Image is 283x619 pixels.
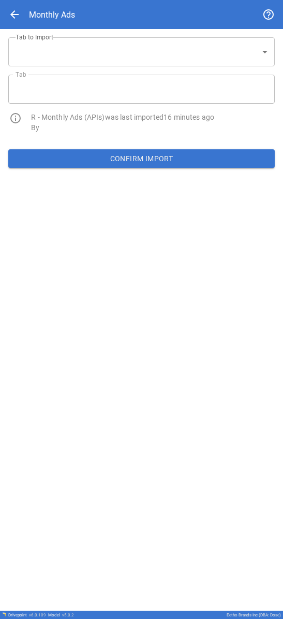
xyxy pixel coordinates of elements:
[8,8,21,21] span: arrow_back
[31,112,275,122] p: R - Monthly Ads (APIs) was last imported 16 minutes ago
[227,613,281,617] div: Eetho Brands Inc (DBA: Dose)
[16,33,53,41] label: Tab to Import
[9,112,22,124] span: info_outline
[31,122,275,133] p: By
[29,613,46,617] span: v 6.0.109
[29,10,75,20] div: Monthly Ads
[2,612,6,616] img: Drivepoint
[62,613,74,617] span: v 5.0.2
[8,613,46,617] div: Drivepoint
[16,70,26,79] label: Tab
[8,149,275,168] button: Confirm Import
[48,613,74,617] div: Model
